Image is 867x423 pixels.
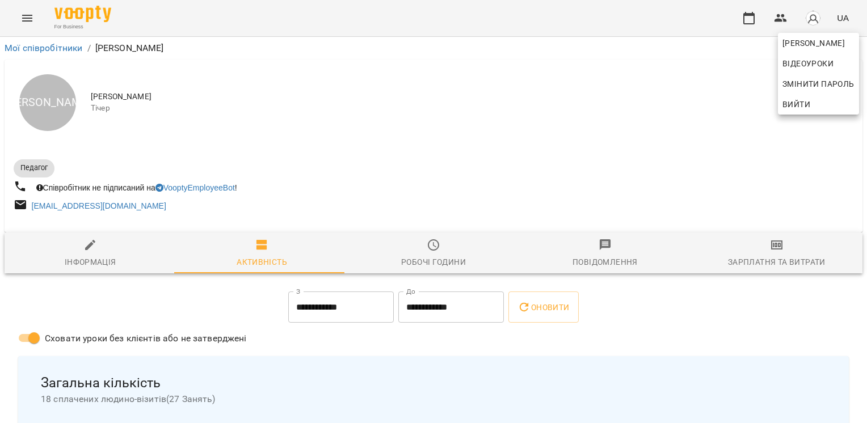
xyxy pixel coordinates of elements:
[778,74,859,94] a: Змінити пароль
[782,36,855,50] span: [PERSON_NAME]
[782,98,810,111] span: Вийти
[782,77,855,91] span: Змінити пароль
[778,94,859,115] button: Вийти
[778,53,838,74] a: Відеоуроки
[778,33,859,53] a: [PERSON_NAME]
[782,57,834,70] span: Відеоуроки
